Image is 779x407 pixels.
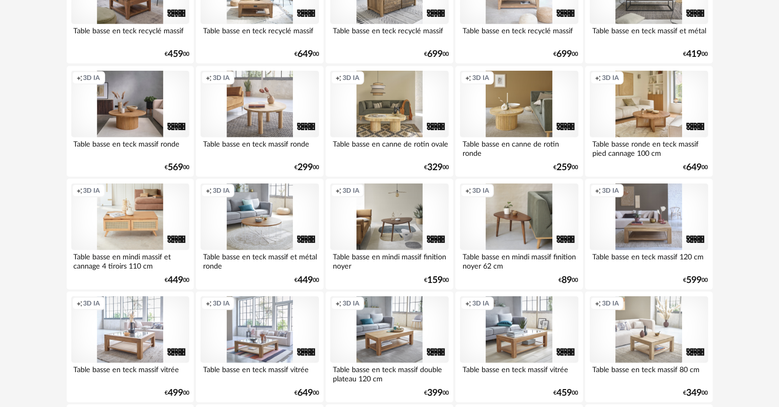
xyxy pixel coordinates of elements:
a: Creation icon 3D IA Table basse en teck massif ronde €29900 [196,66,323,177]
div: € 00 [554,390,578,397]
div: € 00 [165,51,189,58]
span: 349 [687,390,702,397]
a: Creation icon 3D IA Table basse ronde en teck massif pied cannage 100 cm €64900 [585,66,712,177]
div: € 00 [684,277,708,284]
div: Table basse en teck recyclé massif [460,24,578,45]
span: 3D IA [343,74,359,82]
div: Table basse en mindi massif finition noyer [330,250,448,271]
div: € 00 [684,164,708,171]
span: Creation icon [465,187,471,195]
span: 3D IA [602,74,619,82]
div: Table basse en teck massif 80 cm [590,363,708,383]
span: Creation icon [335,187,342,195]
span: 649 [297,51,313,58]
span: 3D IA [84,299,101,308]
div: Table basse en mindi massif finition noyer 62 cm [460,250,578,271]
div: € 00 [424,277,449,284]
span: 499 [168,390,183,397]
div: Table basse en teck massif vitrée [201,363,318,383]
span: 3D IA [472,187,489,195]
a: Creation icon 3D IA Table basse en teck massif ronde €56900 [67,66,194,177]
span: 329 [427,164,443,171]
span: 699 [427,51,443,58]
span: 459 [557,390,572,397]
div: Table basse ronde en teck massif pied cannage 100 cm [590,137,708,158]
a: Creation icon 3D IA Table basse en teck massif vitrée €49900 [67,292,194,402]
span: 399 [427,390,443,397]
span: Creation icon [595,299,601,308]
a: Creation icon 3D IA Table basse en teck massif vitrée €64900 [196,292,323,402]
a: Creation icon 3D IA Table basse en mindi massif finition noyer 62 cm €8900 [455,179,583,290]
a: Creation icon 3D IA Table basse en teck massif vitrée €45900 [455,292,583,402]
span: Creation icon [206,187,212,195]
span: 3D IA [213,187,230,195]
span: 3D IA [472,74,489,82]
div: € 00 [165,164,189,171]
span: 649 [297,390,313,397]
span: Creation icon [335,74,342,82]
span: 3D IA [84,74,101,82]
div: € 00 [165,277,189,284]
div: € 00 [294,164,319,171]
span: 3D IA [343,299,359,308]
a: Creation icon 3D IA Table basse en teck massif double plateau 120 cm €39900 [326,292,453,402]
span: 419 [687,51,702,58]
span: Creation icon [76,74,83,82]
div: € 00 [294,51,319,58]
span: 449 [297,277,313,284]
div: Table basse en teck massif et métal [590,24,708,45]
span: 3D IA [213,74,230,82]
div: € 00 [424,51,449,58]
span: 159 [427,277,443,284]
div: Table basse en teck massif vitrée [460,363,578,383]
div: Table basse en teck recyclé massif [71,24,189,45]
span: Creation icon [465,299,471,308]
span: Creation icon [76,187,83,195]
div: Table basse en teck massif et métal ronde [201,250,318,271]
span: 3D IA [602,187,619,195]
div: € 00 [165,390,189,397]
div: Table basse en canne de rotin ovale [330,137,448,158]
span: Creation icon [595,74,601,82]
a: Creation icon 3D IA Table basse en teck massif et métal ronde €44900 [196,179,323,290]
div: Table basse en teck massif 120 cm [590,250,708,271]
div: € 00 [424,164,449,171]
span: 3D IA [343,187,359,195]
div: € 00 [294,390,319,397]
span: 449 [168,277,183,284]
span: 89 [562,277,572,284]
span: 569 [168,164,183,171]
span: Creation icon [206,74,212,82]
span: 459 [168,51,183,58]
span: 3D IA [602,299,619,308]
span: Creation icon [595,187,601,195]
span: 699 [557,51,572,58]
div: € 00 [554,164,578,171]
div: Table basse en teck massif double plateau 120 cm [330,363,448,383]
div: Table basse en canne de rotin ronde [460,137,578,158]
div: Table basse en teck massif ronde [71,137,189,158]
div: Table basse en teck recyclé massif [330,24,448,45]
span: 259 [557,164,572,171]
span: 299 [297,164,313,171]
a: Creation icon 3D IA Table basse en canne de rotin ronde €25900 [455,66,583,177]
div: € 00 [684,51,708,58]
div: Table basse en teck massif ronde [201,137,318,158]
span: 3D IA [84,187,101,195]
div: € 00 [559,277,578,284]
a: Creation icon 3D IA Table basse en mindi massif et cannage 4 tiroirs 110 cm €44900 [67,179,194,290]
span: 3D IA [472,299,489,308]
a: Creation icon 3D IA Table basse en teck massif 120 cm €59900 [585,179,712,290]
span: Creation icon [76,299,83,308]
div: € 00 [424,390,449,397]
div: Table basse en mindi massif et cannage 4 tiroirs 110 cm [71,250,189,271]
span: Creation icon [465,74,471,82]
div: € 00 [294,277,319,284]
span: Creation icon [206,299,212,308]
span: 599 [687,277,702,284]
a: Creation icon 3D IA Table basse en canne de rotin ovale €32900 [326,66,453,177]
div: € 00 [684,390,708,397]
div: Table basse en teck massif vitrée [71,363,189,383]
span: Creation icon [335,299,342,308]
div: Table basse en teck recyclé massif [201,24,318,45]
